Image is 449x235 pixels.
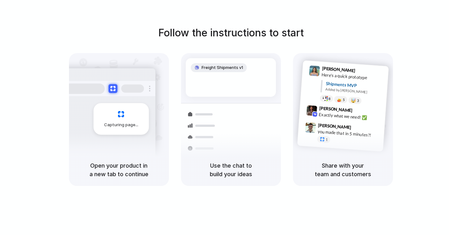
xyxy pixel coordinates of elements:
span: 3 [357,99,359,102]
h5: Share with your team and customers [301,161,385,178]
span: Freight Shipments v1 [202,65,243,71]
div: Exactly what we need! ✅ [319,111,382,122]
div: 🤯 [351,98,356,103]
h1: Follow the instructions to start [158,25,304,40]
span: 1 [325,138,327,141]
span: [PERSON_NAME] [319,105,352,114]
h5: Use the chat to build your ideas [189,161,273,178]
span: 5 [342,98,345,102]
div: Here's a quick prototype [321,71,384,82]
span: 9:42 AM [354,108,367,115]
span: 8 [328,97,330,101]
span: 9:47 AM [353,125,366,133]
div: Shipments MVP [326,80,384,91]
div: you made that in 5 minutes?! [317,128,381,139]
span: 9:41 AM [357,68,370,76]
span: [PERSON_NAME] [318,122,351,131]
span: [PERSON_NAME] [322,65,355,74]
div: Added by [PERSON_NAME] [325,87,384,96]
h5: Open your product in a new tab to continue [77,161,161,178]
span: Capturing page [104,122,139,128]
